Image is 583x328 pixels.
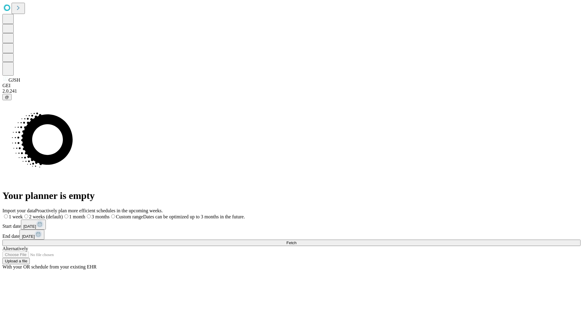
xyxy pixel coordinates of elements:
button: [DATE] [19,230,44,240]
span: Import your data [2,208,35,213]
span: With your OR schedule from your existing EHR [2,264,97,269]
h1: Your planner is empty [2,190,581,201]
span: Custom range [116,214,143,219]
input: Custom rangeDates can be optimized up to 3 months in the future. [111,214,115,218]
input: 1 week [4,214,8,218]
button: @ [2,94,12,100]
span: 2 weeks (default) [29,214,63,219]
span: [DATE] [22,234,35,239]
input: 1 month [64,214,68,218]
span: Dates can be optimized up to 3 months in the future. [143,214,245,219]
div: Start date [2,220,581,230]
input: 2 weeks (default) [24,214,28,218]
span: Alternatively [2,246,28,251]
button: [DATE] [21,220,46,230]
div: End date [2,230,581,240]
span: [DATE] [23,224,36,229]
input: 3 months [87,214,91,218]
span: Proactively plan more efficient schedules in the upcoming weeks. [35,208,163,213]
button: Fetch [2,240,581,246]
div: GEI [2,83,581,88]
span: 1 week [9,214,23,219]
span: 1 month [69,214,85,219]
span: 3 months [92,214,110,219]
button: Upload a file [2,258,30,264]
div: 2.0.241 [2,88,581,94]
span: GJSH [9,77,20,83]
span: @ [5,95,9,99]
span: Fetch [286,241,296,245]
